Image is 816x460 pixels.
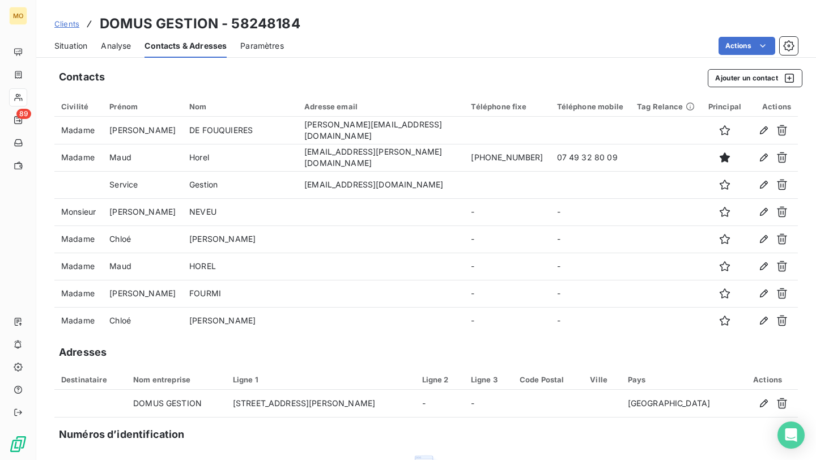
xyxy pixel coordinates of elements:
td: 07 49 32 80 09 [550,144,630,171]
td: Madame [54,225,103,253]
td: [PERSON_NAME][EMAIL_ADDRESS][DOMAIN_NAME] [297,117,464,144]
td: [PERSON_NAME] [103,198,182,225]
div: Civilité [61,102,96,111]
td: DE FOUQUIERES [182,117,297,144]
span: Paramètres [240,40,284,52]
button: Ajouter un contact [708,69,802,87]
span: Clients [54,19,79,28]
td: DOMUS GESTION [126,390,226,417]
h5: Numéros d’identification [59,427,185,442]
td: - [464,225,550,253]
h3: DOMUS GESTION - 58248184 [100,14,300,34]
td: - [550,253,630,280]
span: 89 [16,109,31,119]
div: Tag Relance [637,102,695,111]
td: [PERSON_NAME] [182,225,297,253]
img: Logo LeanPay [9,435,27,453]
td: - [464,198,550,225]
td: Gestion [182,171,297,198]
td: Maud [103,144,182,171]
td: - [464,307,550,334]
td: - [550,307,630,334]
span: Situation [54,40,87,52]
td: - [415,390,464,417]
td: HOREL [182,253,297,280]
td: Chloé [103,307,182,334]
div: Ligne 1 [233,375,409,384]
td: Horel [182,144,297,171]
div: Nom [189,102,291,111]
div: Téléphone mobile [557,102,623,111]
td: - [464,253,550,280]
td: Maud [103,253,182,280]
span: Contacts & Adresses [144,40,227,52]
div: Nom entreprise [133,375,219,384]
div: Ligne 2 [422,375,457,384]
td: Monsieur [54,198,103,225]
td: Service [103,171,182,198]
h5: Adresses [59,344,107,360]
div: MO [9,7,27,25]
td: [PERSON_NAME] [103,280,182,307]
h5: Contacts [59,69,105,85]
td: - [464,280,550,307]
td: - [464,390,513,417]
div: Actions [755,102,791,111]
td: - [550,198,630,225]
a: Clients [54,18,79,29]
div: Téléphone fixe [471,102,543,111]
td: Madame [54,280,103,307]
span: Analyse [101,40,131,52]
div: Prénom [109,102,176,111]
td: Madame [54,117,103,144]
td: [PERSON_NAME] [182,307,297,334]
td: Madame [54,144,103,171]
div: Destinataire [61,375,120,384]
button: Actions [719,37,775,55]
td: Chloé [103,225,182,253]
td: - [550,280,630,307]
td: Madame [54,253,103,280]
td: - [550,225,630,253]
td: [EMAIL_ADDRESS][DOMAIN_NAME] [297,171,464,198]
div: Pays [628,375,731,384]
div: Ligne 3 [471,375,506,384]
div: Code Postal [520,375,576,384]
td: FOURMI [182,280,297,307]
div: Principal [708,102,741,111]
td: Madame [54,307,103,334]
td: NEVEU [182,198,297,225]
div: Open Intercom Messenger [777,421,805,449]
td: [PERSON_NAME] [103,117,182,144]
td: [EMAIL_ADDRESS][PERSON_NAME][DOMAIN_NAME] [297,144,464,171]
div: Adresse email [304,102,457,111]
td: [GEOGRAPHIC_DATA] [621,390,738,417]
td: [PHONE_NUMBER] [464,144,550,171]
td: [STREET_ADDRESS][PERSON_NAME] [226,390,415,417]
div: Ville [590,375,614,384]
div: Actions [744,375,791,384]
